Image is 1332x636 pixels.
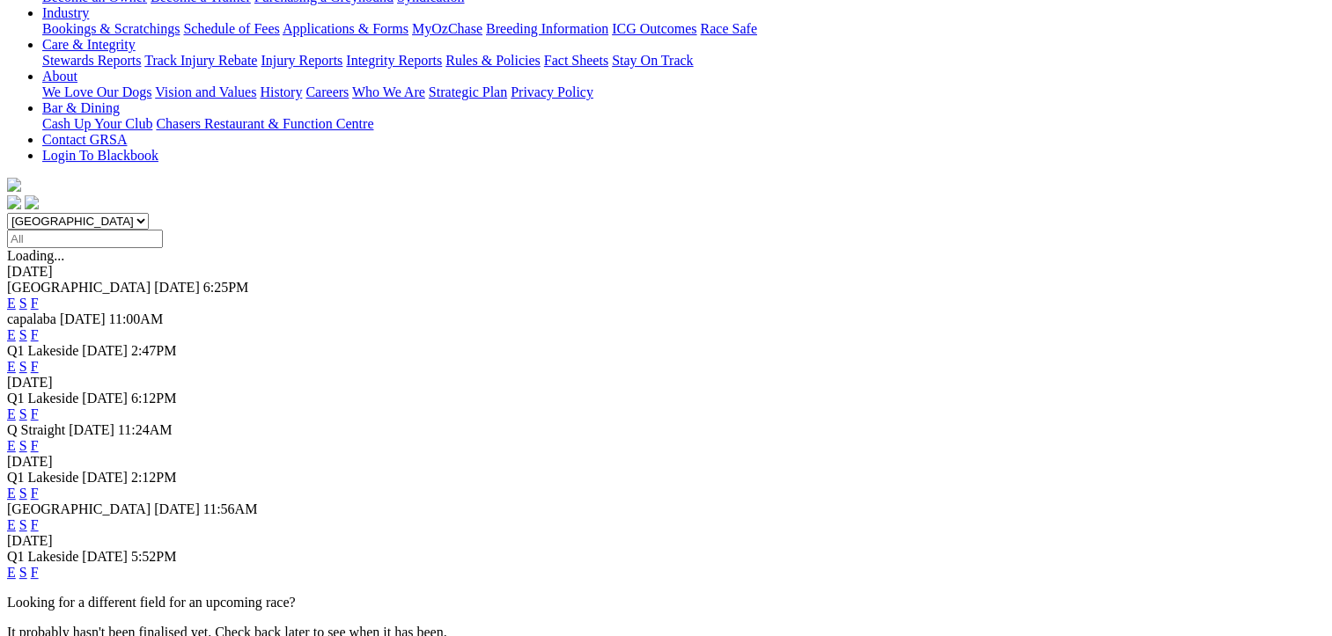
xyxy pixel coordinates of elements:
[7,438,16,453] a: E
[7,230,163,248] input: Select date
[700,21,756,36] a: Race Safe
[7,486,16,501] a: E
[31,406,39,421] a: F
[346,53,442,68] a: Integrity Reports
[7,406,16,421] a: E
[42,21,180,36] a: Bookings & Scratchings
[19,438,27,453] a: S
[42,21,1325,37] div: Industry
[42,116,152,131] a: Cash Up Your Club
[19,327,27,342] a: S
[7,375,1325,391] div: [DATE]
[31,327,39,342] a: F
[445,53,541,68] a: Rules & Policies
[7,280,151,295] span: [GEOGRAPHIC_DATA]
[42,69,77,84] a: About
[183,21,279,36] a: Schedule of Fees
[82,470,128,485] span: [DATE]
[7,296,16,311] a: E
[31,438,39,453] a: F
[25,195,39,209] img: twitter.svg
[154,280,200,295] span: [DATE]
[7,565,16,580] a: E
[31,359,39,374] a: F
[82,343,128,358] span: [DATE]
[42,84,1325,100] div: About
[118,422,173,437] span: 11:24AM
[7,470,78,485] span: Q1 Lakeside
[612,53,693,68] a: Stay On Track
[82,391,128,406] span: [DATE]
[7,501,151,516] span: [GEOGRAPHIC_DATA]
[60,311,106,326] span: [DATE]
[31,565,39,580] a: F
[82,549,128,564] span: [DATE]
[203,501,258,516] span: 11:56AM
[131,343,177,358] span: 2:47PM
[7,533,1325,549] div: [DATE]
[7,549,78,564] span: Q1 Lakeside
[131,391,177,406] span: 6:12PM
[305,84,349,99] a: Careers
[156,116,373,131] a: Chasers Restaurant & Function Centre
[352,84,425,99] a: Who We Are
[7,517,16,532] a: E
[260,84,302,99] a: History
[412,21,482,36] a: MyOzChase
[7,264,1325,280] div: [DATE]
[19,486,27,501] a: S
[42,148,158,163] a: Login To Blackbook
[7,248,64,263] span: Loading...
[19,517,27,532] a: S
[42,116,1325,132] div: Bar & Dining
[612,21,696,36] a: ICG Outcomes
[19,406,27,421] a: S
[155,84,256,99] a: Vision and Values
[19,565,27,580] a: S
[7,327,16,342] a: E
[7,359,16,374] a: E
[7,343,78,358] span: Q1 Lakeside
[42,53,141,68] a: Stewards Reports
[203,280,249,295] span: 6:25PM
[144,53,257,68] a: Track Injury Rebate
[154,501,200,516] span: [DATE]
[486,21,608,36] a: Breeding Information
[69,422,114,437] span: [DATE]
[19,359,27,374] a: S
[7,454,1325,470] div: [DATE]
[131,549,177,564] span: 5:52PM
[19,296,27,311] a: S
[283,21,408,36] a: Applications & Forms
[42,132,127,147] a: Contact GRSA
[109,311,164,326] span: 11:00AM
[131,470,177,485] span: 2:12PM
[31,486,39,501] a: F
[42,53,1325,69] div: Care & Integrity
[544,53,608,68] a: Fact Sheets
[429,84,507,99] a: Strategic Plan
[42,5,89,20] a: Industry
[42,100,120,115] a: Bar & Dining
[261,53,342,68] a: Injury Reports
[31,296,39,311] a: F
[7,422,65,437] span: Q Straight
[7,311,56,326] span: capalaba
[42,84,151,99] a: We Love Our Dogs
[31,517,39,532] a: F
[7,195,21,209] img: facebook.svg
[7,178,21,192] img: logo-grsa-white.png
[511,84,593,99] a: Privacy Policy
[42,37,136,52] a: Care & Integrity
[7,595,1325,610] p: Looking for a different field for an upcoming race?
[7,391,78,406] span: Q1 Lakeside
